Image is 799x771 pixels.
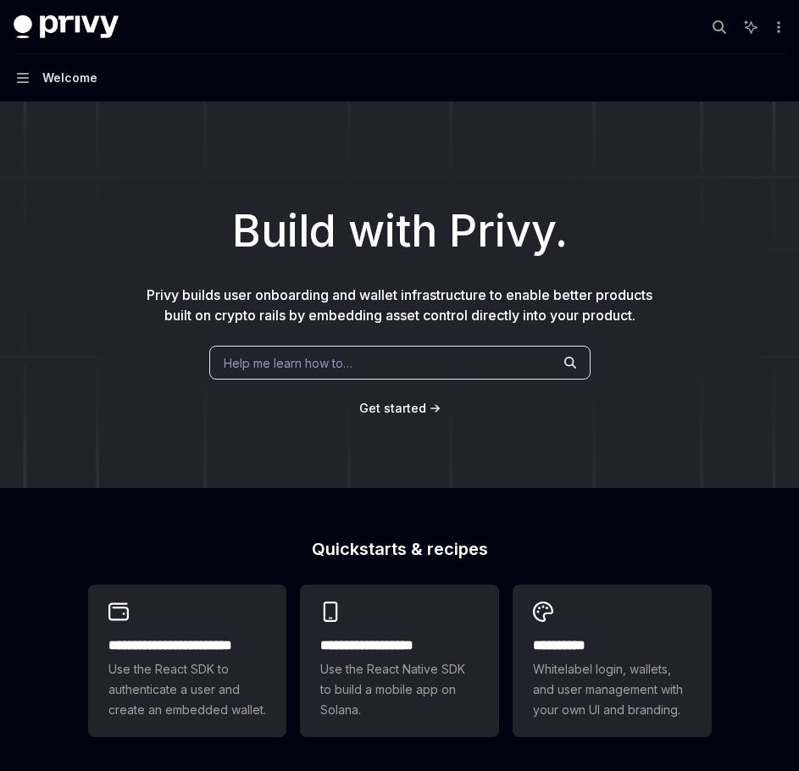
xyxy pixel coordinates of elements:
[14,15,119,39] img: dark logo
[359,400,426,417] a: Get started
[300,585,499,737] a: **** **** **** ***Use the React Native SDK to build a mobile app on Solana.
[533,659,691,720] span: Whitelabel login, wallets, and user management with your own UI and branding.
[359,401,426,415] span: Get started
[224,354,352,372] span: Help me learn how to…
[768,15,785,39] button: More actions
[320,659,479,720] span: Use the React Native SDK to build a mobile app on Solana.
[42,68,97,88] div: Welcome
[147,286,652,324] span: Privy builds user onboarding and wallet infrastructure to enable better products built on crypto ...
[108,659,267,720] span: Use the React SDK to authenticate a user and create an embedded wallet.
[88,541,712,557] h2: Quickstarts & recipes
[513,585,712,737] a: **** *****Whitelabel login, wallets, and user management with your own UI and branding.
[27,198,772,264] h1: Build with Privy.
